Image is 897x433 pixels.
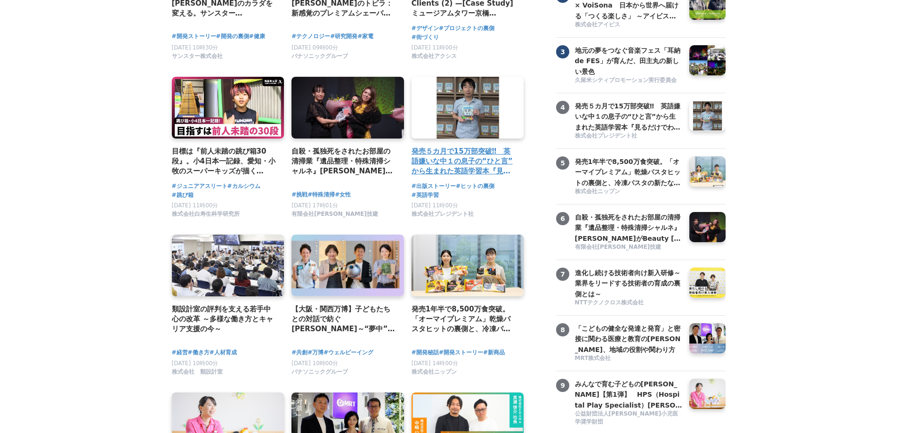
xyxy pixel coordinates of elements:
[172,32,216,41] a: #開発ストーリー
[291,348,307,357] a: #共創
[172,210,240,218] span: 株式会社白寿生科学研究所
[412,191,439,200] a: #英語学習
[307,348,323,357] a: #万博
[575,354,682,363] a: MRT株式会社
[412,44,458,51] span: [DATE] 11時00分
[575,212,682,242] a: 自殺・孤独死をされたお部屋の清掃業『遺品整理・特殊清掃シャルネ』[PERSON_NAME]がBeauty [GEOGRAPHIC_DATA][PERSON_NAME][GEOGRAPHIC_DA...
[323,348,373,357] a: #ウェルビーイング
[483,348,505,357] a: #新商品
[412,33,439,42] a: #街づくり
[556,45,569,58] span: 3
[575,268,682,299] h3: 進化し続ける技術者向け新入研修～業界をリードする技術者の育成の裏側とは～
[188,348,210,357] span: #働き方
[172,348,188,357] span: #経営
[291,210,378,218] span: 有限会社[PERSON_NAME]技建
[412,202,458,209] span: [DATE] 11時00分
[412,304,517,335] a: 発売1年半で8,500万食突破。「オーマイプレミアム」乾燥パスタヒットの裏側と、冷凍パスタの新たな挑戦。徹底的な消費者起点で「おいしさ」を追求するニップンの歩み
[335,190,351,199] a: #女性
[216,32,249,41] span: #開発の裏側
[575,188,620,196] span: 株式会社ニップン
[575,156,682,187] a: 発売1年半で8,500万食突破。「オーマイプレミアム」乾燥パスタヒットの裏側と、冷凍パスタの新たな挑戦。徹底的な消費者起点で「おいしさ」を追求するニップンの歩み
[575,156,682,188] h3: 発売1年半で8,500万食突破。「オーマイプレミアム」乾燥パスタヒットの裏側と、冷凍パスタの新たな挑戦。徹底的な消費者起点で「おいしさ」を追求するニップンの歩み
[439,24,494,33] span: #プロジェクトの裏側
[291,304,396,335] h4: 【大阪・関西万博】子どもたちとの対話で紡ぐ[PERSON_NAME]～“夢中”の力を育む「Unlock FRプログラム」
[291,32,330,41] a: #テクノロジー
[556,268,569,281] span: 7
[556,156,569,170] span: 5
[575,243,662,251] span: 有限会社[PERSON_NAME]技建
[249,32,265,41] a: #健康
[556,323,569,336] span: 8
[556,379,569,392] span: 9
[412,348,439,357] span: #開発秘話
[172,55,223,62] a: サンスター株式会社
[172,368,223,376] span: 株式会社 類設計室
[412,24,439,33] a: #デザイン
[412,182,456,191] a: #出版ストーリー
[291,44,338,51] span: [DATE] 09時00分
[575,410,682,426] span: 公益財団法人[PERSON_NAME]小児医学奨学財団
[575,354,611,362] span: MRT株式会社
[172,182,227,191] a: #ジュニアアスリート
[575,410,682,427] a: 公益財団法人[PERSON_NAME]小児医学奨学財団
[575,299,644,307] span: NTTテクノクロス株式会社
[291,146,396,177] a: 自殺・孤独死をされたお部屋の清掃業『遺品整理・特殊清掃シャルネ』[PERSON_NAME]がBeauty [GEOGRAPHIC_DATA][PERSON_NAME][GEOGRAPHIC_DA...
[172,191,194,200] a: #跳び箱
[575,101,682,131] a: 発売５カ月で15万部突破‼ 英語嫌いな中１の息子の“ひと言”から生まれた英語学習本『見るだけでわかる‼ 英語ピクト図鑑』異例ヒットの要因
[291,52,348,60] span: パナソニックグループ
[307,190,335,199] a: #特殊清掃
[172,213,240,220] a: 株式会社白寿生科学研究所
[291,371,348,377] a: パナソニックグループ
[556,212,569,225] span: 6
[575,76,677,84] span: 久留米シティプロモーション実行委員会
[172,371,223,377] a: 株式会社 類設計室
[575,212,682,244] h3: 自殺・孤独死をされたお部屋の清掃業『遺品整理・特殊清掃シャルネ』[PERSON_NAME]がBeauty [GEOGRAPHIC_DATA][PERSON_NAME][GEOGRAPHIC_DA...
[412,146,517,177] a: 発売５カ月で15万部突破‼ 英語嫌いな中１の息子の“ひと言”から生まれた英語学習本『見るだけでわかる‼ 英語ピクト図鑑』異例ヒットの要因
[575,323,682,355] h3: 「こどもの健全な発達と発育」と密接に関わる医療と教育の[PERSON_NAME]、地域の役割や関わり方
[291,202,338,209] span: [DATE] 17時01分
[291,360,338,367] span: [DATE] 10時00分
[291,190,307,199] a: #挑戦
[227,182,260,191] span: #カルシウム
[575,188,682,196] a: 株式会社ニップン
[412,210,474,218] span: 株式会社プレジデント社
[556,101,569,114] span: 4
[575,132,637,140] span: 株式会社プレジデント社
[291,213,378,220] a: 有限会社[PERSON_NAME]技建
[172,52,223,60] span: サンスター株式会社
[575,323,682,353] a: 「こどもの健全な発達と発育」と密接に関わる医療と教育の[PERSON_NAME]、地域の役割や関わり方
[330,32,357,41] span: #研究開発
[172,304,277,335] a: 類設計室の評判を支える若手中心の改革 ～多様な働き方とキャリア支援の今～
[439,348,483,357] a: #開発ストーリー
[456,182,494,191] span: #ヒットの裏側
[412,360,458,367] span: [DATE] 14時00分
[210,348,237,357] a: #人材育成
[575,243,682,252] a: 有限会社[PERSON_NAME]技建
[575,21,682,30] a: 株式会社アイビス
[357,32,373,41] a: #家電
[575,299,682,308] a: NTTテクノクロス株式会社
[412,52,457,60] span: 株式会社アクシス
[575,45,682,75] a: 地元の夢をつなぐ音楽フェス「耳納 de FES」が育んだ、田主丸の新しい景色
[575,101,682,132] h3: 発売５カ月で15万部突破‼ 英語嫌いな中１の息子の“ひと言”から生まれた英語学習本『見るだけでわかる‼ 英語ピクト図鑑』異例ヒットの要因
[172,146,277,177] a: 目標は『前人未踏の跳び箱30段』。小4日本一記録、愛知・小牧のスーパーキッズが描く[PERSON_NAME]とは？
[291,368,348,376] span: パナソニックグループ
[575,132,682,141] a: 株式会社プレジデント社
[412,55,457,62] a: 株式会社アクシス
